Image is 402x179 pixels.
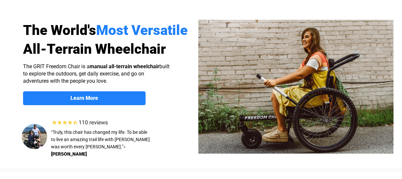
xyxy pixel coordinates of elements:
span: All-Terrain Wheelchair [23,41,166,57]
strong: manual all-terrain wheelchair [90,63,159,70]
span: The GRIT Freedom Chair is a built to explore the outdoors, get daily exercise, and go on adventur... [23,63,170,84]
span: Most Versatile [96,22,188,38]
span: “Truly, this chair has changed my life. To be able to live an amazing trail life with [PERSON_NAM... [51,130,150,149]
strong: Learn More [70,95,98,101]
a: Learn More [23,91,146,105]
span: The World's [23,22,96,38]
